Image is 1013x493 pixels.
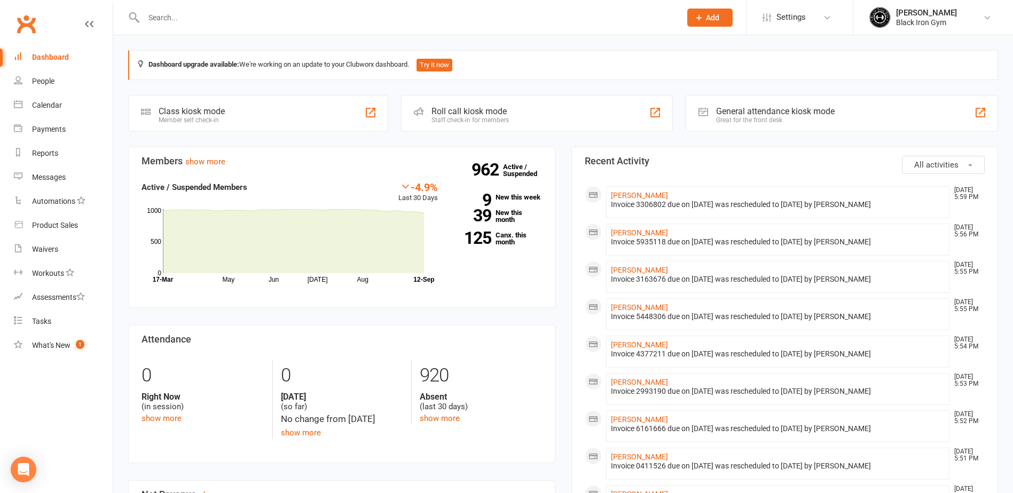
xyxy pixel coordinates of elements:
button: Try it now [417,59,452,71]
strong: 9 [454,192,491,208]
time: [DATE] 5:56 PM [949,224,984,238]
a: Automations [14,189,113,213]
div: No change from [DATE] [281,412,403,426]
time: [DATE] 5:55 PM [949,299,984,313]
a: Clubworx [13,11,40,37]
div: What's New [32,341,70,349]
strong: 39 [454,208,491,224]
a: 9New this week [454,194,542,201]
div: 0 [142,360,264,392]
span: Add [706,13,719,22]
strong: [DATE] [281,392,403,402]
div: Calendar [32,101,62,109]
button: Add [687,9,733,27]
a: [PERSON_NAME] [611,415,668,424]
a: 962Active / Suspended [503,155,550,185]
div: Invoice 0411526 due on [DATE] was rescheduled to [DATE] by [PERSON_NAME] [611,462,945,471]
div: Invoice 3306802 due on [DATE] was rescheduled to [DATE] by [PERSON_NAME] [611,200,945,209]
div: Member self check-in [159,116,225,124]
a: Dashboard [14,45,113,69]
strong: Active / Suspended Members [142,182,247,192]
div: Invoice 3163676 due on [DATE] was rescheduled to [DATE] by [PERSON_NAME] [611,275,945,284]
input: Search... [140,10,673,25]
div: 920 [420,360,542,392]
a: [PERSON_NAME] [611,340,668,349]
a: show more [185,157,225,166]
a: [PERSON_NAME] [611,452,668,461]
time: [DATE] 5:51 PM [949,448,984,462]
div: Invoice 5448306 due on [DATE] was rescheduled to [DATE] by [PERSON_NAME] [611,312,945,321]
a: Workouts [14,261,113,285]
div: Reports [32,149,58,157]
a: Tasks [14,309,113,333]
div: Invoice 5935118 due on [DATE] was rescheduled to [DATE] by [PERSON_NAME] [611,237,945,246]
div: -4.9% [398,181,438,193]
strong: 125 [454,230,491,246]
a: Assessments [14,285,113,309]
a: [PERSON_NAME] [611,266,668,274]
span: Settings [776,5,806,29]
div: Great for the front desk [716,116,835,124]
div: (so far) [281,392,403,412]
span: All activities [914,160,959,170]
div: Last 30 Days [398,181,438,204]
div: Open Intercom Messenger [11,457,36,482]
a: Calendar [14,93,113,117]
div: Assessments [32,293,85,301]
div: Invoice 4377211 due on [DATE] was rescheduled to [DATE] by [PERSON_NAME] [611,349,945,359]
div: [PERSON_NAME] [896,8,957,18]
time: [DATE] 5:54 PM [949,336,984,350]
a: Product Sales [14,213,113,237]
a: [PERSON_NAME] [611,191,668,200]
a: Messages [14,165,113,189]
div: Workouts [32,269,64,277]
button: All activities [902,156,985,174]
strong: Absent [420,392,542,402]
a: show more [420,414,460,423]
span: 1 [76,340,84,349]
a: Payments [14,117,113,141]
div: Invoice 6161666 due on [DATE] was rescheduled to [DATE] by [PERSON_NAME] [611,424,945,433]
div: Invoice 2993190 due on [DATE] was rescheduled to [DATE] by [PERSON_NAME] [611,387,945,396]
div: (in session) [142,392,264,412]
a: [PERSON_NAME] [611,303,668,312]
time: [DATE] 5:55 PM [949,261,984,275]
a: show more [142,414,182,423]
div: 0 [281,360,403,392]
time: [DATE] 5:52 PM [949,411,984,425]
div: Black Iron Gym [896,18,957,27]
a: 125Canx. this month [454,232,542,245]
h3: Members [142,156,542,166]
h3: Attendance [142,334,542,345]
a: Reports [14,141,113,165]
img: thumb_image1623296242.png [869,7,891,28]
div: Automations [32,197,75,205]
time: [DATE] 5:53 PM [949,373,984,387]
div: General attendance kiosk mode [716,106,835,116]
strong: Right Now [142,392,264,402]
div: Messages [32,173,66,181]
div: Class kiosk mode [159,106,225,116]
div: We're working on an update to your Clubworx dashboard. [128,50,998,80]
div: (last 30 days) [420,392,542,412]
a: [PERSON_NAME] [611,228,668,237]
div: Payments [32,125,66,133]
time: [DATE] 5:59 PM [949,187,984,201]
strong: Dashboard upgrade available: [148,60,239,68]
div: Product Sales [32,221,78,229]
div: Dashboard [32,53,69,61]
a: [PERSON_NAME] [611,378,668,386]
strong: 962 [472,162,503,178]
a: 39New this month [454,209,542,223]
div: Waivers [32,245,58,253]
a: What's New1 [14,333,113,357]
a: People [14,69,113,93]
div: Roll call kiosk mode [431,106,509,116]
div: Staff check-in for members [431,116,509,124]
div: People [32,77,54,85]
a: show more [281,428,321,438]
div: Tasks [32,317,51,325]
h3: Recent Activity [585,156,985,166]
a: Waivers [14,237,113,261]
